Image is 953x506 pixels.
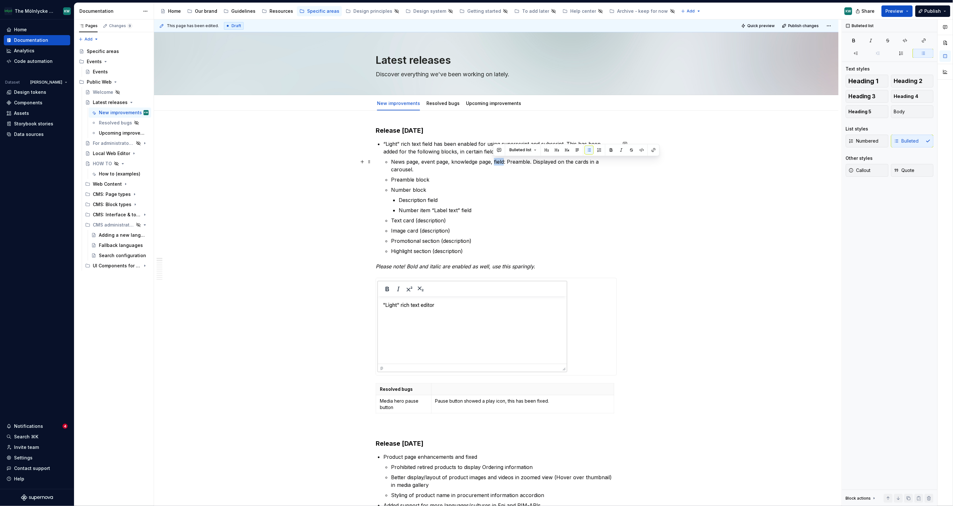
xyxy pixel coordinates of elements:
[780,21,822,30] button: Publish changes
[846,126,868,132] div: List styles
[64,9,70,14] div: KW
[93,181,122,187] div: Web Content
[87,58,102,65] div: Events
[83,148,151,159] a: Local Web Editor
[4,108,70,118] a: Assets
[14,37,48,43] div: Documentation
[87,79,112,85] div: Public Web
[77,77,151,87] div: Public Web
[862,8,875,14] span: Share
[1,4,73,18] button: The Mölnlycke ExperienceKW
[739,21,778,30] button: Quick preview
[846,105,889,118] button: Heading 5
[21,495,53,501] a: Supernova Logo
[14,476,24,482] div: Help
[83,179,151,189] div: Web Content
[4,25,70,35] a: Home
[846,135,889,147] button: Numbered
[77,35,100,44] button: Add
[259,6,296,16] a: Resources
[391,491,617,499] p: Styling of product name in procurement information accordion
[27,78,70,87] button: [PERSON_NAME]
[4,46,70,56] a: Analytics
[93,140,134,146] div: For administrators (Website base configuration)
[99,252,146,259] div: Search configuration
[4,421,70,431] button: Notifications4
[168,8,181,14] div: Home
[846,155,873,161] div: Other styles
[399,196,617,204] p: Description field
[383,140,617,155] p: “Light” rich text field has been enabled for using superscript and subscript. This has been added...
[93,212,141,218] div: CMS: Interface & tools
[435,398,610,404] p: Pause button showed a play icon, this has been fixed.
[391,158,617,173] p: News page, event page, knowledge page, field: Preamble. Displayed on the cards in a carousel.
[849,167,871,174] span: Callout
[522,8,549,14] div: To add later
[14,100,42,106] div: Components
[4,35,70,45] a: Documentation
[83,210,151,220] div: CMS: Interface & tools
[391,227,617,234] p: Image card (description)
[391,463,617,471] p: Prohibited retired products to display Ordering information
[4,453,70,463] a: Settings
[374,69,616,79] textarea: Discover everything we've been working on lately.
[894,93,919,100] span: Heading 4
[89,250,151,261] a: Search configuration
[93,99,128,106] div: Latest releases
[77,46,151,271] div: Page tree
[127,23,132,28] span: 9
[846,164,889,177] button: Callout
[5,80,20,85] div: Dataset
[231,8,255,14] div: Guidelines
[93,191,131,197] div: CMS: Page types
[374,96,423,110] div: New improvements
[886,8,904,14] span: Preview
[4,56,70,66] a: Code automation
[353,8,392,14] div: Design principles
[4,463,70,473] button: Contact support
[14,26,27,33] div: Home
[14,465,50,472] div: Contact support
[846,90,889,103] button: Heading 3
[376,278,570,375] img: 6889c4ab-0265-46ad-8a59-724f6682e3fc.png
[232,23,241,28] span: Draft
[391,186,617,194] p: Number block
[4,7,12,15] img: 91fb9bbd-befe-470e-ae9b-8b56c3f0f44a.png
[14,434,38,440] div: Search ⌘K
[85,37,92,42] span: Add
[4,98,70,108] a: Components
[167,23,219,28] span: This page has been edited.
[14,455,33,461] div: Settings
[849,108,872,115] span: Heading 5
[849,138,879,144] span: Numbered
[4,129,70,139] a: Data sources
[463,96,524,110] div: Upcoming improvements
[99,130,147,136] div: Upcoming improvements
[93,69,108,75] div: Events
[891,90,934,103] button: Heading 4
[617,8,668,14] div: Archive - keep for now
[846,75,889,87] button: Heading 1
[380,398,427,411] p: Media hero pause button
[79,23,98,28] div: Pages
[925,8,941,14] span: Publish
[399,206,617,214] p: Number item “Label text” field
[849,93,876,100] span: Heading 3
[89,118,151,128] a: Resolved bugs
[14,423,43,429] div: Notifications
[457,6,511,16] a: Getting started
[83,159,151,169] a: HOW TO
[83,97,151,108] a: Latest releases
[846,494,877,503] div: Block actions
[894,108,905,115] span: Body
[93,89,113,95] div: Welcome
[466,100,521,106] a: Upcoming improvements
[14,444,39,450] div: Invite team
[77,56,151,67] div: Events
[221,6,258,16] a: Guidelines
[4,432,70,442] button: Search ⌘K
[747,23,775,28] span: Quick preview
[87,48,119,55] div: Specific areas
[89,128,151,138] a: Upcoming improvements
[93,150,130,157] div: Local Web Editor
